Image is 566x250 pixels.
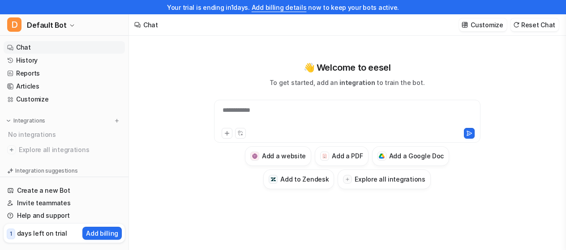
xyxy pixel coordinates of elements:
img: expand menu [5,118,12,124]
a: Add billing details [252,4,307,11]
img: Add to Zendesk [270,177,276,182]
div: Chat [143,20,158,30]
img: reset [513,21,519,28]
button: Integrations [4,116,48,125]
h3: Add to Zendesk [280,174,329,184]
button: Customize [459,18,506,31]
button: Add to ZendeskAdd to Zendesk [263,169,334,189]
button: Reset Chat [510,18,559,31]
h3: Explore all integrations [355,174,425,184]
p: To get started, add an to train the bot. [270,78,424,87]
button: Add a websiteAdd a website [245,146,311,166]
a: Explore all integrations [4,144,125,156]
p: 👋 Welcome to eesel [304,61,391,74]
p: Customize [471,20,503,30]
a: Invite teammates [4,197,125,209]
a: Create a new Bot [4,184,125,197]
p: days left on trial [17,229,67,238]
p: 1 [10,230,12,238]
img: Add a PDF [322,153,328,159]
span: Explore all integrations [19,143,121,157]
p: Add billing [86,229,118,238]
p: Integrations [13,117,45,124]
h3: Add a PDF [332,151,363,161]
h3: Add a Google Doc [389,151,444,161]
span: D [7,17,21,32]
button: Add billing [82,227,122,240]
button: Add a Google DocAdd a Google Doc [372,146,450,166]
a: Chat [4,41,125,54]
a: Customize [4,93,125,106]
h3: Add a website [262,151,306,161]
a: History [4,54,125,67]
img: Add a Google Doc [379,153,385,159]
img: explore all integrations [7,145,16,154]
span: integration [339,79,375,86]
a: Reports [4,67,125,80]
img: menu_add.svg [114,118,120,124]
img: customize [462,21,468,28]
button: Add a PDFAdd a PDF [315,146,368,166]
div: No integrations [5,127,125,142]
span: Default Bot [27,19,67,31]
a: Articles [4,80,125,93]
a: Help and support [4,209,125,222]
button: Explore all integrations [338,169,430,189]
img: Add a website [252,153,258,159]
p: Integration suggestions [15,167,77,175]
